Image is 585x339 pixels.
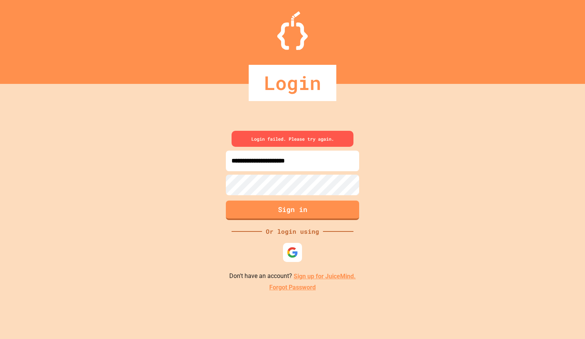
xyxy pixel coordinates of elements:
img: google-icon.svg [287,247,298,258]
div: Login [249,65,336,101]
img: Logo.svg [277,11,308,50]
a: Forgot Password [269,283,316,292]
div: Login failed. Please try again. [232,131,353,147]
p: Don't have an account? [229,272,356,281]
a: Sign up for JuiceMind. [294,273,356,280]
div: Or login using [262,227,323,236]
button: Sign in [226,201,359,220]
